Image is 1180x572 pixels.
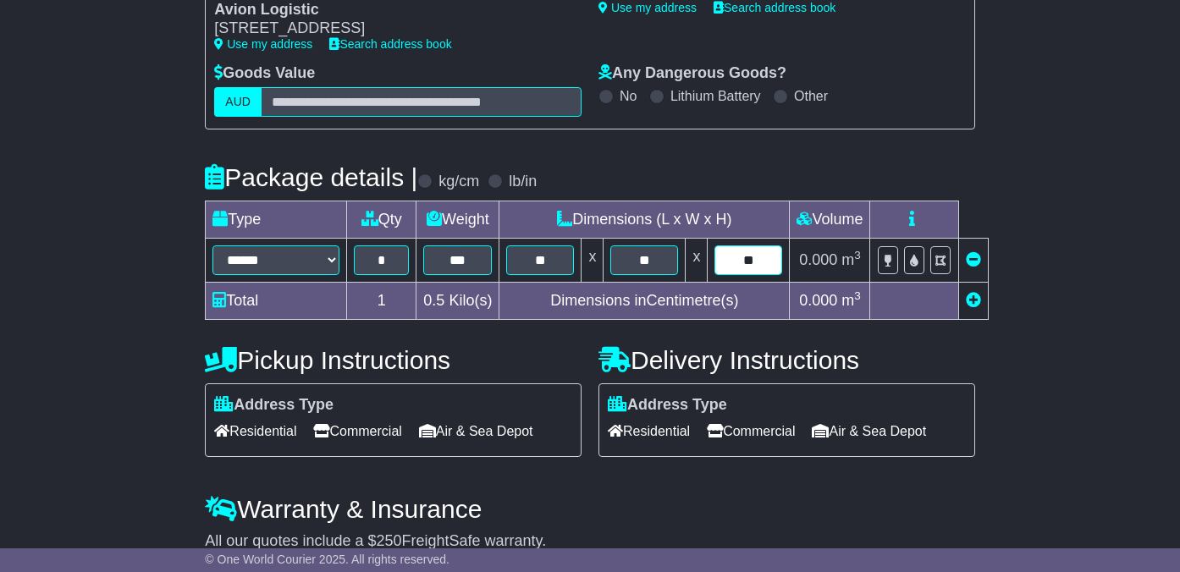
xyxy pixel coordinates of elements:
[423,292,444,309] span: 0.5
[812,418,926,444] span: Air & Sea Depot
[214,87,262,117] label: AUD
[376,532,401,549] span: 250
[854,289,861,302] sup: 3
[205,532,974,551] div: All our quotes include a $ FreightSafe warranty.
[499,201,790,238] td: Dimensions (L x W x H)
[206,201,347,238] td: Type
[790,201,870,238] td: Volume
[509,173,537,191] label: lb/in
[329,37,451,51] a: Search address book
[854,249,861,261] sup: 3
[205,495,974,523] h4: Warranty & Insurance
[214,37,312,51] a: Use my address
[714,1,835,14] a: Search address book
[608,396,727,415] label: Address Type
[205,163,417,191] h4: Package details |
[841,251,861,268] span: m
[598,346,975,374] h4: Delivery Instructions
[416,282,499,319] td: Kilo(s)
[214,418,296,444] span: Residential
[419,418,533,444] span: Air & Sea Depot
[438,173,479,191] label: kg/cm
[214,64,315,83] label: Goods Value
[794,88,828,104] label: Other
[598,1,697,14] a: Use my address
[205,346,582,374] h4: Pickup Instructions
[598,64,786,83] label: Any Dangerous Goods?
[966,251,981,268] a: Remove this item
[620,88,637,104] label: No
[686,238,708,282] td: x
[707,418,795,444] span: Commercial
[313,418,401,444] span: Commercial
[416,201,499,238] td: Weight
[214,1,565,19] div: Avion Logistic
[347,201,416,238] td: Qty
[347,282,416,319] td: 1
[582,238,604,282] td: x
[670,88,761,104] label: Lithium Battery
[799,292,837,309] span: 0.000
[214,19,565,38] div: [STREET_ADDRESS]
[206,282,347,319] td: Total
[499,282,790,319] td: Dimensions in Centimetre(s)
[214,396,334,415] label: Address Type
[799,251,837,268] span: 0.000
[966,292,981,309] a: Add new item
[841,292,861,309] span: m
[205,553,449,566] span: © One World Courier 2025. All rights reserved.
[608,418,690,444] span: Residential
